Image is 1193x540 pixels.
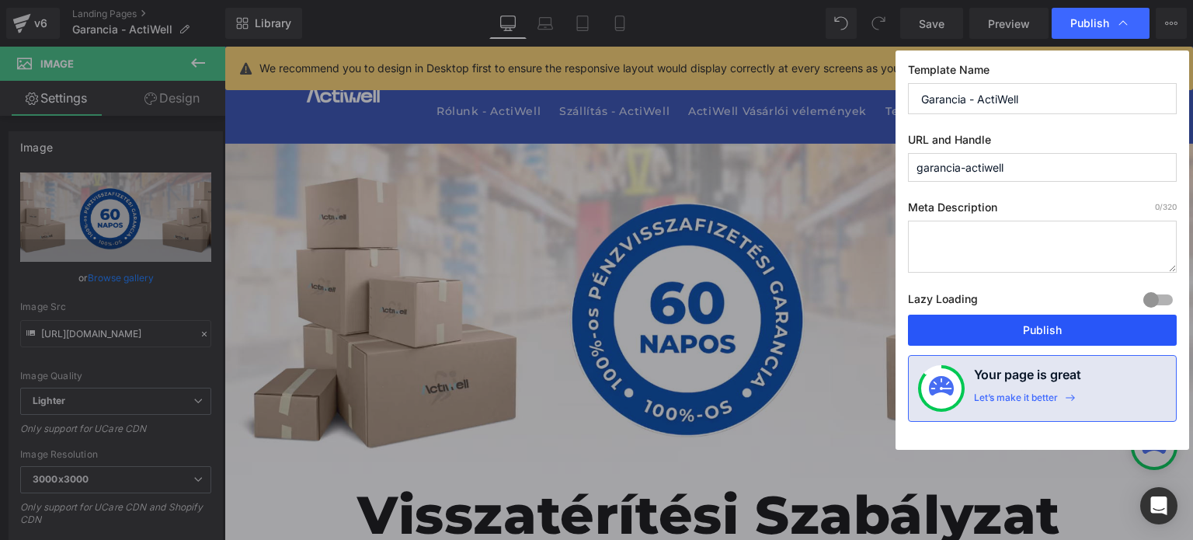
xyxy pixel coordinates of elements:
[325,48,454,81] a: Szállítás - ActiWell
[464,57,642,71] span: ActiWell Vásárlói vélemények
[203,16,459,48] a: A Tudomány az ActiWell Palack mögött
[908,133,1177,153] label: URL and Handle
[454,48,652,81] a: ActiWell Vásárlói vélemények
[57,26,182,71] img: ActiWell Magyarország
[1155,202,1177,211] span: /320
[1140,487,1177,524] div: Open Intercom Messenger
[661,57,733,71] span: Termékeink
[812,31,847,65] summary: Keresés
[565,16,697,48] a: Garancia - ActiWell
[459,16,565,48] a: FAQ - ActiWell
[203,48,325,81] a: Rólunk - ActiWell
[908,315,1177,346] button: Publish
[1155,202,1160,211] span: 0
[51,19,187,77] a: ActiWell Magyarország
[212,25,450,39] span: A Tudomány az ActiWell Palack mögött
[974,365,1081,392] h4: Your page is great
[212,57,316,71] span: Rólunk - ActiWell
[974,392,1058,412] div: Let’s make it better
[574,25,687,39] span: Garancia - ActiWell
[908,200,1177,221] label: Meta Description
[335,57,445,71] span: Szállítás - ActiWell
[908,63,1177,83] label: Template Name
[468,25,555,39] span: FAQ - ActiWell
[652,48,754,81] summary: Termékeink
[908,289,978,315] label: Lazy Loading
[929,376,954,401] img: onboarding-status.svg
[1070,16,1109,30] span: Publish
